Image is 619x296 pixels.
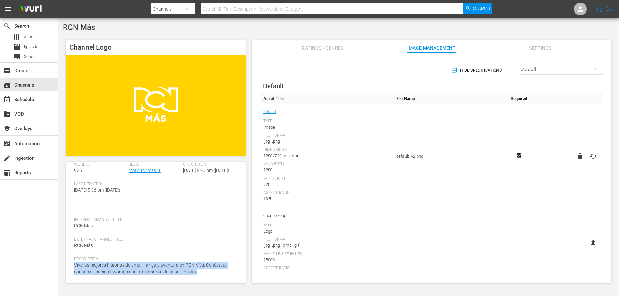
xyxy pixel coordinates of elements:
[74,223,93,228] span: RCN Más
[263,242,390,249] div: .jpg, .png, .bmp, .gif
[66,55,246,156] img: RCN Más
[74,187,120,193] span: [DATE] 5:36 pm ([DATE])
[263,196,390,202] div: 16:9
[393,93,505,104] th: File Name
[263,119,390,124] div: Type
[13,43,21,51] span: Episode
[24,43,38,50] span: Episode
[74,243,93,248] span: RCN Más
[263,252,390,257] div: Max File Size In Kbs
[263,223,390,228] div: Type
[3,22,11,30] span: Search
[183,168,229,173] span: [DATE] 5:20 pm ([DATE])
[263,176,390,181] div: Min Height
[393,104,505,208] td: default_v2.png
[263,237,390,242] div: File Format
[263,108,276,116] a: default
[74,263,227,274] span: Vive las mejores historias de amor, intriga y aventura en RCN Más. Conéctate con tus episodios fa...
[15,2,46,17] img: ans4CAIJ8jUAAAAAAAAAAAAAAAAAAAAAAAAgQb4GAAAAAAAAAAAAAAAAAAAAAAAAJMjXAAAAAAAAAAAAAAAAAAAAAAAAgAT5G...
[505,93,533,104] th: Required
[515,152,523,158] svg: Required
[13,33,21,41] span: Asset
[520,60,603,78] div: Default
[263,138,390,145] div: .jpg, .png
[263,153,390,159] div: 1280x720 minimum
[3,81,11,89] span: Channels
[63,23,95,32] span: RCN Más
[3,96,11,103] span: Schedule
[263,212,390,220] span: channel-bug
[263,181,390,188] div: 720
[263,281,390,289] span: Bits Tile
[263,82,284,90] span: Default
[24,53,35,60] span: Series
[3,154,11,162] span: Ingestion
[4,5,12,13] span: menu
[299,44,347,52] span: Ratings / Genres
[3,110,11,118] span: VOD
[260,93,393,104] th: Asset Title
[263,266,390,271] div: Aspect Ratio
[263,228,390,234] div: Logo
[3,67,11,74] span: Create
[263,167,390,173] div: 1280
[463,3,492,14] button: Search
[596,6,613,12] a: Sign Out
[3,125,11,132] span: Overlays
[74,217,234,223] span: Internal Channel Title:
[74,162,125,167] span: Wurl ID:
[3,140,11,148] span: Automation
[473,3,490,14] span: Search
[407,44,456,52] span: Image Management
[13,53,21,61] span: Series
[263,190,390,196] div: Aspect Ratio
[516,44,565,52] span: Settings
[183,162,234,167] span: Created On:
[24,34,34,40] span: Asset
[263,257,390,263] div: 25000
[452,67,502,74] span: Hide Specifications
[3,169,11,177] span: Reports
[263,124,390,130] div: Image
[450,61,504,79] button: Hide Specifications
[263,148,390,153] div: Dimensions
[263,162,390,167] div: Min Width
[66,40,246,55] h4: Channel Logo
[129,162,180,167] span: Slug:
[263,133,390,138] div: File Format
[74,257,234,262] span: Description:
[74,182,125,187] span: Last Updated:
[74,237,234,242] span: External Channel Title:
[74,168,82,173] span: 926
[129,168,161,173] a: rcntv_rcnmas_1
